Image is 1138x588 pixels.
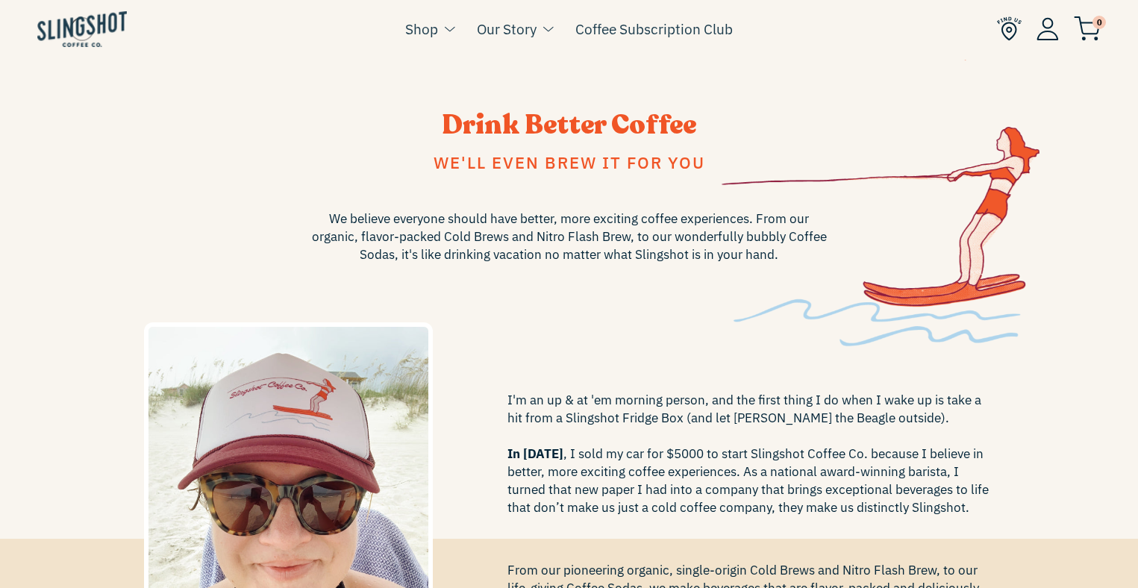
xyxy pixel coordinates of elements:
img: cart [1074,16,1101,41]
span: I'm an up & at 'em morning person, and the first thing I do when I wake up is take a hit from a S... [507,391,995,516]
span: We'll even brew it for you [434,151,705,173]
span: In [DATE] [507,445,563,462]
a: Our Story [477,18,537,40]
a: 0 [1074,19,1101,37]
a: Coffee Subscription Club [575,18,733,40]
img: Find Us [997,16,1022,41]
img: Account [1037,17,1059,40]
img: skiabout-1636558702133_426x.png [722,60,1039,346]
a: Shop [405,18,438,40]
span: Drink Better Coffee [442,107,696,143]
span: We believe everyone should have better, more exciting coffee experiences. From our organic, flavo... [308,210,831,263]
span: 0 [1092,16,1106,29]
